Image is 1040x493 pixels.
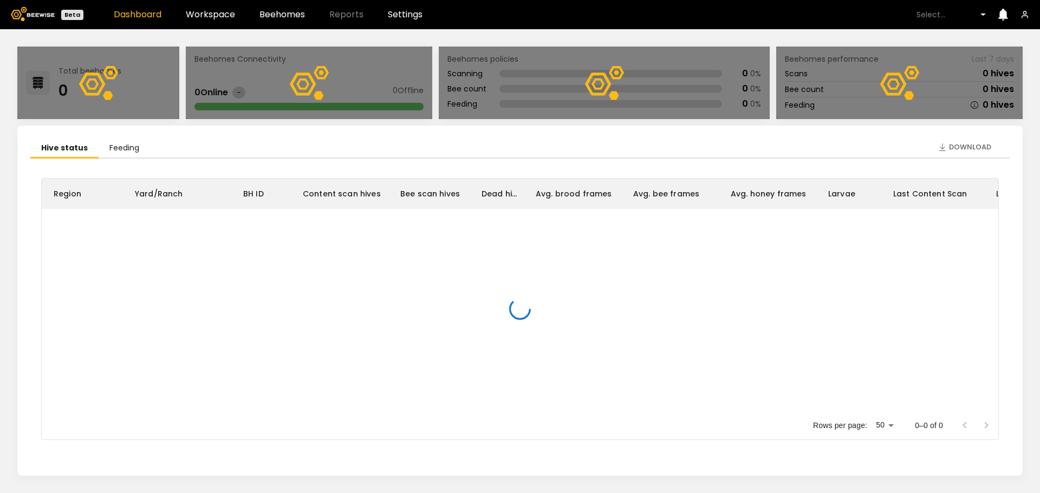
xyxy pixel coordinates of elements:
[11,7,55,21] img: Beewise logo
[621,179,719,209] div: Avg. bee frames
[470,179,524,209] div: Dead hives
[123,179,231,209] div: Yard/Ranch
[42,179,123,209] div: Region
[949,142,991,153] span: Download
[243,179,264,209] div: BH ID
[186,10,235,19] a: Workspace
[61,10,83,20] div: Beta
[114,10,161,19] a: Dashboard
[291,179,388,209] div: Content scan hives
[872,417,898,433] div: 50
[633,179,699,209] div: Avg. bee frames
[303,179,381,209] div: Content scan hives
[816,179,881,209] div: Larvae
[135,179,183,209] div: Yard/Ranch
[329,10,363,19] span: Reports
[893,179,967,209] div: Last Content Scan
[400,179,460,209] div: Bee scan hives
[231,179,291,209] div: BH ID
[388,179,470,209] div: Bee scan hives
[828,179,855,209] div: Larvae
[54,179,81,209] div: Region
[881,179,984,209] div: Last Content Scan
[915,420,943,431] p: 0–0 of 0
[933,139,997,156] button: Download
[99,139,150,159] li: Feeding
[813,420,867,431] p: Rows per page:
[719,179,816,209] div: Avg. honey frames
[259,10,305,19] a: Beehomes
[30,139,99,159] li: Hive status
[536,179,612,209] div: Avg. brood frames
[524,179,621,209] div: Avg. brood frames
[731,179,807,209] div: Avg. honey frames
[482,179,517,209] div: Dead hives
[388,10,422,19] a: Settings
